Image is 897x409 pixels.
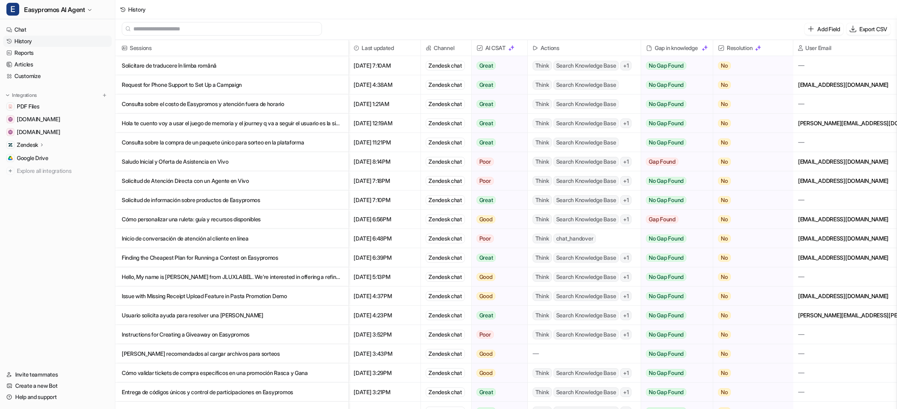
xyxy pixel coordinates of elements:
[472,344,523,363] button: Good
[718,196,731,204] span: No
[641,133,707,152] button: No Gap Found
[352,210,417,229] span: [DATE] 6:56PM
[641,267,707,287] button: No Gap Found
[17,128,60,136] span: [DOMAIN_NAME]
[718,119,731,127] span: No
[8,130,13,134] img: www.easypromosapp.com
[6,3,19,16] span: E
[620,215,632,224] span: + 1
[641,344,707,363] button: No Gap Found
[641,210,707,229] button: Gap Found
[477,215,495,223] span: Good
[424,40,468,56] span: Channel
[641,190,707,210] button: No Gap Found
[3,101,112,112] a: PDF FilesPDF Files
[804,23,843,35] button: Add Field
[122,94,342,114] p: Consulta sobre el costo de Easypromos y atención fuera de horario
[24,4,85,15] span: Easypromos AI Agent
[716,40,790,56] span: Resolution
[553,157,619,166] span: Search Knowledge Base
[793,75,897,94] div: [EMAIL_ADDRESS][DOMAIN_NAME]
[553,138,619,147] span: Search Knowledge Base
[477,177,494,185] span: Poor
[646,81,686,89] span: No Gap Found
[122,306,342,325] p: Usuario solicita ayuda para resolver una [PERSON_NAME]
[122,344,342,363] p: [PERSON_NAME] recomendados al cargar archivos para sorteos
[646,100,686,108] span: No Gap Found
[533,272,552,282] span: Think
[793,229,897,248] div: [EMAIL_ADDRESS][DOMAIN_NAME]
[553,118,619,128] span: Search Knowledge Base
[477,350,495,358] span: Good
[477,273,495,281] span: Good
[718,177,731,185] span: No
[793,287,897,305] div: [EMAIL_ADDRESS][DOMAIN_NAME]
[17,164,109,177] span: Explore all integrations
[6,167,14,175] img: explore all integrations
[477,254,496,262] span: Great
[122,248,342,267] p: Finding the Cheapest Plan for Running a Contest on Easypromos
[641,56,707,75] button: No Gap Found
[553,291,619,301] span: Search Knowledge Base
[646,177,686,185] span: No Gap Found
[713,248,786,267] button: No
[122,229,342,248] p: Inicio de conversación de atención al cliente en línea
[533,253,552,263] span: Think
[472,114,523,133] button: Great
[472,56,523,75] button: Great
[620,176,632,186] span: + 1
[426,253,465,263] div: Zendesk chat
[620,311,632,320] span: + 1
[122,56,342,75] p: Solicitare de traducere în limba română
[718,388,731,396] span: No
[646,388,686,396] span: No Gap Found
[477,138,496,146] span: Great
[646,196,686,204] span: No Gap Found
[352,287,417,306] span: [DATE] 4:37PM
[5,92,10,98] img: expand menu
[122,114,342,133] p: Hola te cuento voy a usar el juego de memoria y el journey q va a seguir el usuario es la siguien...
[17,102,39,110] span: PDF Files
[352,248,417,267] span: [DATE] 6:39PM
[477,100,496,108] span: Great
[553,330,619,339] span: Search Knowledge Base
[352,344,417,363] span: [DATE] 3:43PM
[718,81,731,89] span: No
[718,62,731,70] span: No
[713,210,786,229] button: No
[426,157,465,166] div: Zendesk chat
[426,272,465,282] div: Zendesk chat
[533,138,552,147] span: Think
[472,152,523,171] button: Poor
[646,62,686,70] span: No Gap Found
[793,114,897,132] div: [PERSON_NAME][EMAIL_ADDRESS][DOMAIN_NAME]
[426,61,465,70] div: Zendesk chat
[352,383,417,402] span: [DATE] 3:21PM
[533,291,552,301] span: Think
[122,75,342,94] p: Request for Phone Support to Set Up a Campaign
[426,234,465,243] div: Zendesk chat
[646,331,686,339] span: No Gap Found
[352,325,417,344] span: [DATE] 3:52PM
[17,141,38,149] p: Zendesk
[646,158,678,166] span: Gap Found
[3,59,112,70] a: Articles
[646,235,686,243] span: No Gap Found
[426,195,465,205] div: Zendesk chat
[641,114,707,133] button: No Gap Found
[713,267,786,287] button: No
[713,94,786,114] button: No
[426,80,465,90] div: Zendesk chat
[352,229,417,248] span: [DATE] 6:48PM
[472,94,523,114] button: Great
[426,118,465,128] div: Zendesk chat
[122,267,342,287] p: Hello, My name is [PERSON_NAME] from JLUXLABEL. We’re interested in offering a refined “Scratch &...
[793,152,897,171] div: [EMAIL_ADDRESS][DOMAIN_NAME]
[533,330,552,339] span: Think
[646,273,686,281] span: No Gap Found
[641,248,707,267] button: No Gap Found
[533,234,552,243] span: Think
[641,306,707,325] button: No Gap Found
[477,388,496,396] span: Great
[426,291,465,301] div: Zendesk chat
